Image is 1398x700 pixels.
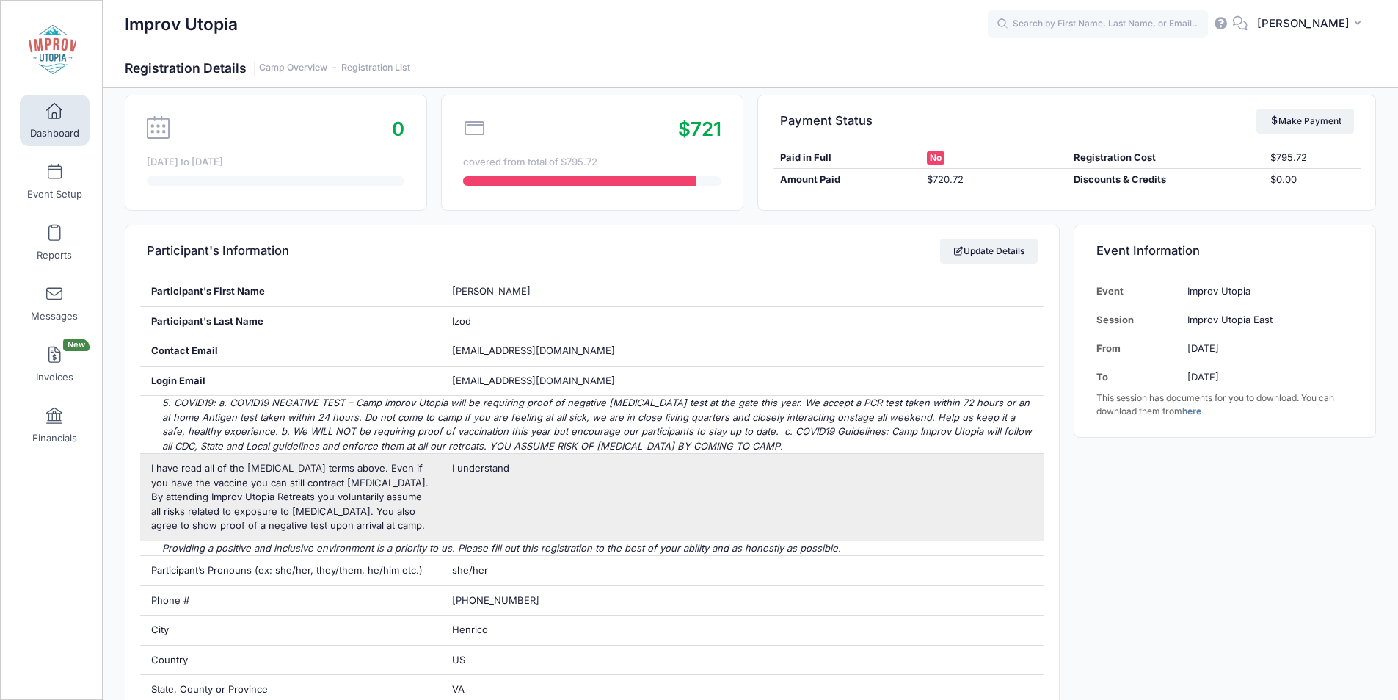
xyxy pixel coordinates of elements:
[341,62,410,73] a: Registration List
[20,217,90,268] a: Reports
[1180,334,1354,363] td: [DATE]
[125,7,238,41] h1: Improv Utopia
[259,62,327,73] a: Camp Overview
[452,564,488,576] span: she/her
[1256,109,1354,134] a: Make Payment
[140,454,442,541] div: I have read all of the [MEDICAL_DATA] terms above. Even if you have the vaccine you can still con...
[20,95,90,146] a: Dashboard
[1263,151,1361,165] div: $795.72
[452,594,539,606] span: [PHONE_NUMBER]
[1180,277,1354,306] td: Improv Utopia
[140,556,442,585] div: Participant’s Pronouns (ex: she/her, they/them, he/him etc.)
[392,118,404,140] span: 0
[927,151,944,165] span: No
[678,118,721,140] span: $721
[20,400,90,451] a: Financials
[1180,363,1354,392] td: [DATE]
[773,151,920,165] div: Paid in Full
[780,100,873,142] h4: Payment Status
[452,683,465,695] span: VA
[140,396,1045,453] div: 5. COVID19: a. COVID19 NEGATIVE TEST – Camp Improv Utopia will be requiring proof of negative [ME...
[25,23,80,78] img: Improv Utopia
[140,367,442,396] div: Login Email
[140,586,442,616] div: Phone #
[988,10,1208,39] input: Search by First Name, Last Name, or Email...
[1096,392,1354,418] div: This session has documents for you to download. You can download them from
[63,339,90,351] span: New
[452,462,509,474] span: I understand
[1096,231,1200,273] h4: Event Information
[1182,405,1201,416] a: here
[1248,7,1376,41] button: [PERSON_NAME]
[463,155,721,170] div: covered from total of $795.72
[1067,173,1263,187] div: Discounts & Credits
[452,654,465,665] span: US
[1096,306,1180,334] td: Session
[452,285,531,297] span: [PERSON_NAME]
[452,344,615,356] span: [EMAIL_ADDRESS][DOMAIN_NAME]
[20,278,90,329] a: Messages
[920,173,1066,187] div: $720.72
[125,60,410,76] h1: Registration Details
[140,616,442,645] div: City
[1096,363,1180,392] td: To
[31,310,78,322] span: Messages
[140,541,1045,556] div: Providing a positive and inclusive environment is a priority to us. Please fill out this registra...
[37,249,72,261] span: Reports
[32,432,77,444] span: Financials
[147,231,289,273] h4: Participant's Information
[1,15,103,85] a: Improv Utopia
[36,371,73,383] span: Invoices
[140,336,442,366] div: Contact Email
[1180,306,1354,334] td: Improv Utopia East
[30,127,79,140] span: Dashboard
[940,239,1038,264] a: Update Details
[773,173,920,187] div: Amount Paid
[27,188,82,201] span: Event Setup
[20,339,90,390] a: InvoicesNew
[1257,15,1350,32] span: [PERSON_NAME]
[452,315,471,327] span: Izod
[140,307,442,336] div: Participant's Last Name
[452,374,636,389] span: [EMAIL_ADDRESS][DOMAIN_NAME]
[20,156,90,207] a: Event Setup
[147,155,404,170] div: [DATE] to [DATE]
[1096,277,1180,306] td: Event
[1263,173,1361,187] div: $0.00
[140,277,442,306] div: Participant's First Name
[1067,151,1263,165] div: Registration Cost
[1096,334,1180,363] td: From
[452,624,488,635] span: Henrico
[140,646,442,675] div: Country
